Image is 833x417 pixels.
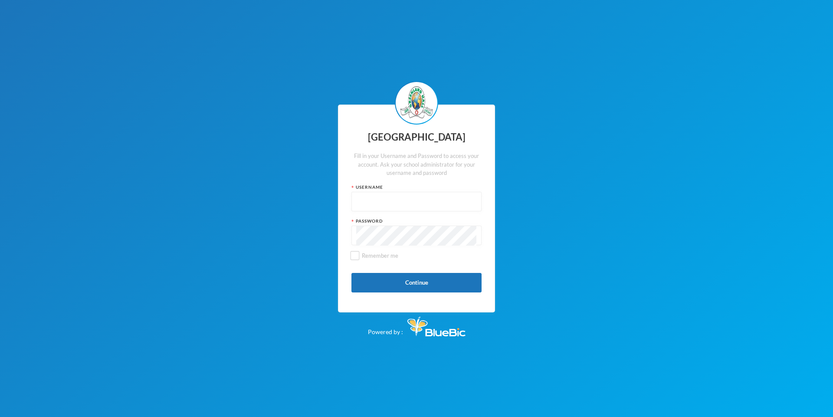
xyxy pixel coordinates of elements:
[358,252,402,259] span: Remember me
[407,317,466,336] img: Bluebic
[351,273,482,292] button: Continue
[351,129,482,146] div: [GEOGRAPHIC_DATA]
[351,184,482,190] div: Username
[351,218,482,224] div: Password
[368,312,466,336] div: Powered by :
[351,152,482,177] div: Fill in your Username and Password to access your account. Ask your school administrator for your...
